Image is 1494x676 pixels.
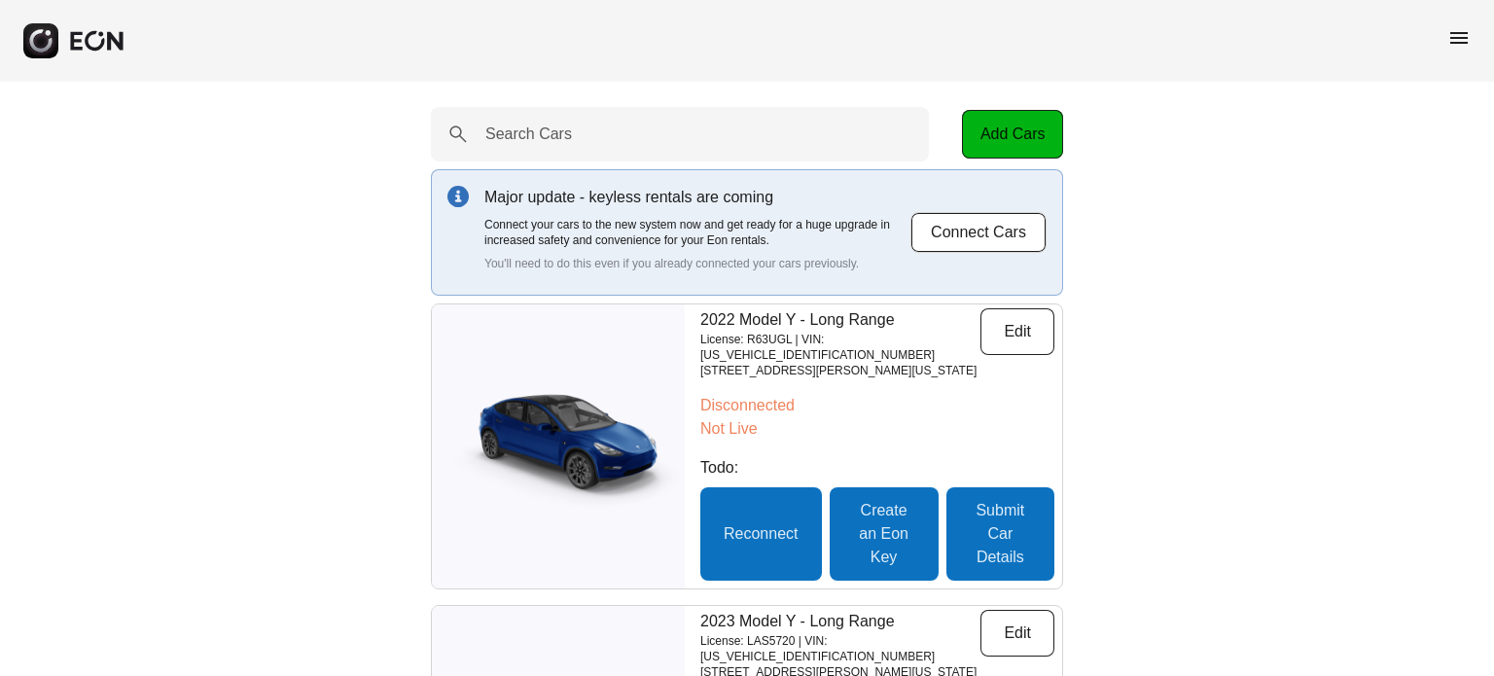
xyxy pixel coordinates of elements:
[980,610,1054,657] button: Edit
[700,363,980,378] p: [STREET_ADDRESS][PERSON_NAME][US_STATE]
[700,394,1054,417] p: Disconnected
[700,308,980,332] p: 2022 Model Y - Long Range
[485,123,572,146] label: Search Cars
[962,110,1063,159] button: Add Cars
[700,332,980,363] p: License: R63UGL | VIN: [US_VEHICLE_IDENTIFICATION_NUMBER]
[1447,26,1471,50] span: menu
[830,487,939,581] button: Create an Eon Key
[432,383,685,510] img: car
[980,308,1054,355] button: Edit
[484,217,910,248] p: Connect your cars to the new system now and get ready for a huge upgrade in increased safety and ...
[910,212,1047,253] button: Connect Cars
[484,256,910,271] p: You'll need to do this even if you already connected your cars previously.
[700,487,822,581] button: Reconnect
[946,487,1054,581] button: Submit Car Details
[700,456,1054,480] p: Todo:
[700,610,980,633] p: 2023 Model Y - Long Range
[447,186,469,207] img: info
[700,417,1054,441] p: Not Live
[484,186,910,209] p: Major update - keyless rentals are coming
[700,633,980,664] p: License: LAS5720 | VIN: [US_VEHICLE_IDENTIFICATION_NUMBER]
